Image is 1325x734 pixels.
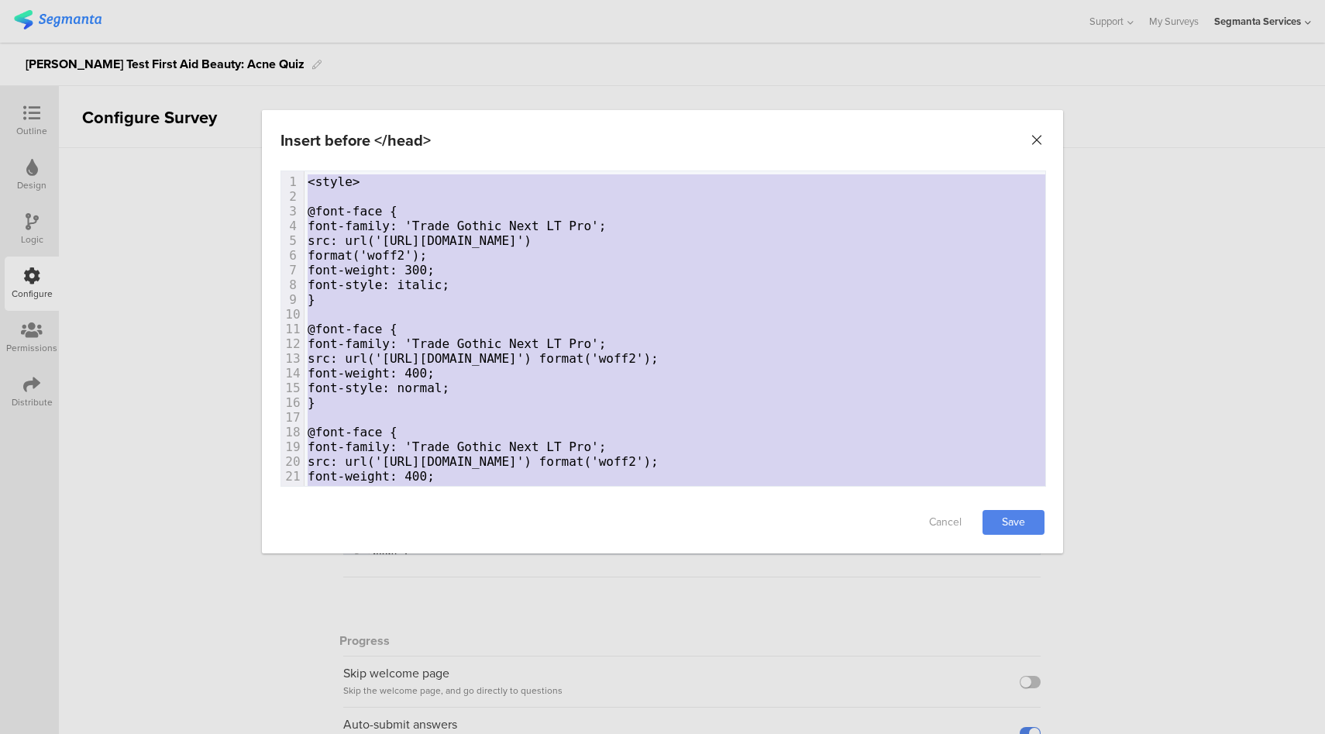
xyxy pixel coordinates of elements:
div: 6 [281,248,303,263]
div: 3 [281,204,303,219]
div: 1 [281,174,303,189]
span: font-family: 'Trade Gothic Next LT Pro'; [308,219,606,233]
span: @font-face { [308,322,397,336]
div: 13 [281,351,303,366]
span: font-weight: 400; [308,366,435,381]
span: src: url('[URL][DOMAIN_NAME]') format('woff2'); [308,351,659,366]
div: 11 [281,322,303,336]
div: 15 [281,381,303,395]
div: 18 [281,425,303,439]
div: 19 [281,439,303,454]
span: @font-face { [308,425,397,439]
span: font-style: italic; [308,484,449,498]
div: 21 [281,469,303,484]
div: 7 [281,263,303,277]
div: 10 [281,307,303,322]
span: font-family: 'Trade Gothic Next LT Pro'; [308,336,606,351]
div: 2 [281,189,303,204]
div: 12 [281,336,303,351]
div: 8 [281,277,303,292]
span: font-weight: 300; [308,263,435,277]
span: } [308,395,315,410]
span: } [308,292,315,307]
a: Save [983,510,1045,535]
div: 14 [281,366,303,381]
a: Cancel [914,510,976,535]
span: @font-face { [308,204,397,219]
span: src: url('[URL][DOMAIN_NAME]') format('woff2'); [308,454,659,469]
div: 16 [281,395,303,410]
span: font-style: italic; [308,277,449,292]
div: 5 [281,233,303,248]
div: 17 [281,410,303,425]
div: 9 [281,292,303,307]
div: Insert before </head> [280,129,431,152]
button: Close [1029,133,1045,148]
span: src: url('[URL][DOMAIN_NAME]') [308,233,532,248]
span: <style> [308,174,360,189]
span: format('woff2'); [308,248,427,263]
div: 20 [281,454,303,469]
span: font-family: 'Trade Gothic Next LT Pro'; [308,439,606,454]
div: 22 [281,484,303,498]
div: 4 [281,219,303,233]
span: font-style: normal; [308,381,449,395]
span: font-weight: 400; [308,469,435,484]
div: dialog [262,110,1063,553]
